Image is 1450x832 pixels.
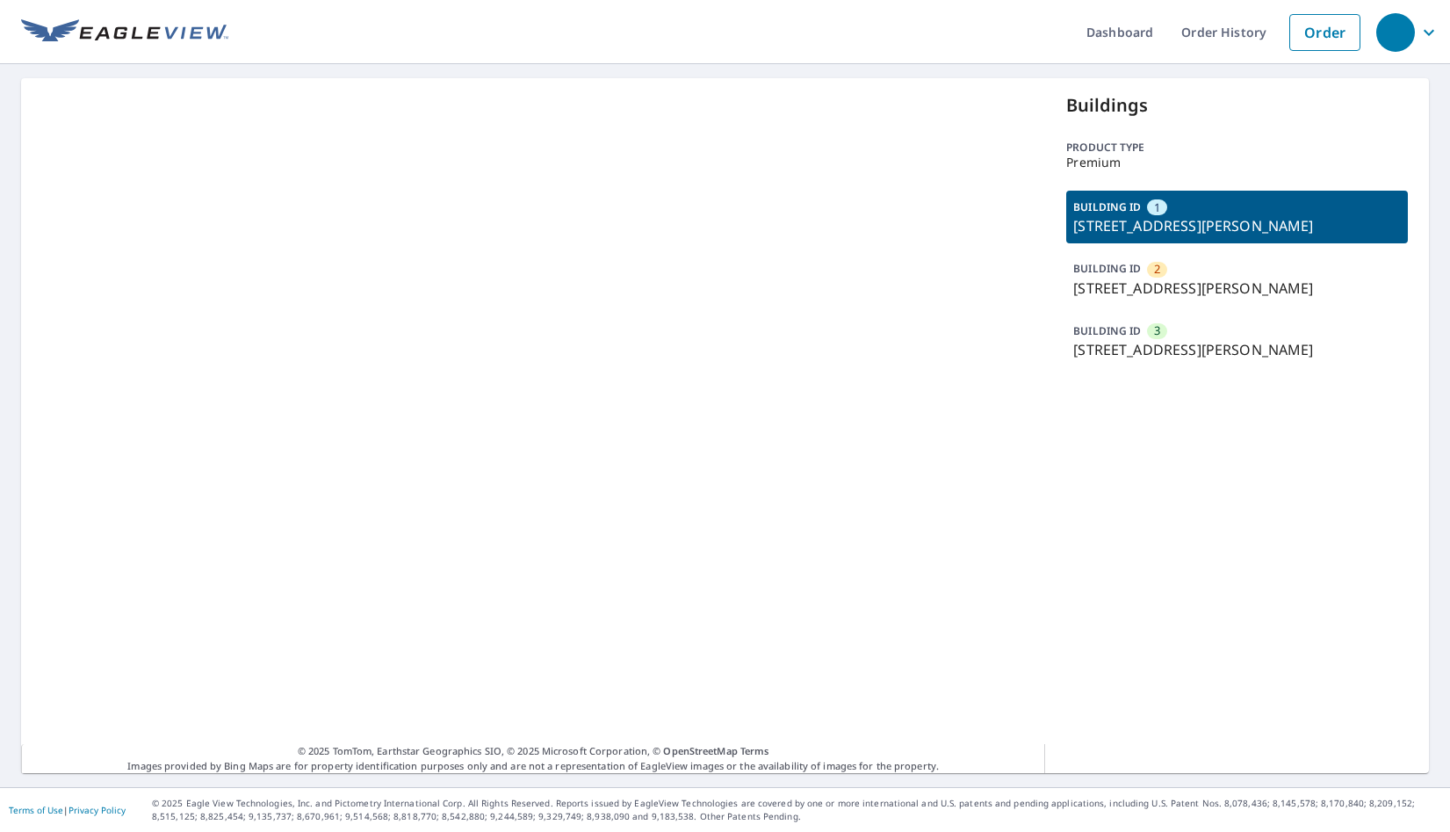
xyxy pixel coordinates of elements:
span: 3 [1154,322,1160,339]
a: Order [1289,14,1360,51]
p: © 2025 Eagle View Technologies, Inc. and Pictometry International Corp. All Rights Reserved. Repo... [152,797,1441,823]
p: | [9,805,126,815]
span: 1 [1154,199,1160,216]
p: BUILDING ID [1073,199,1141,214]
span: 2 [1154,261,1160,278]
p: [STREET_ADDRESS][PERSON_NAME] [1073,278,1401,299]
p: Premium [1066,156,1408,170]
img: EV Logo [21,19,228,46]
p: BUILDING ID [1073,261,1141,276]
p: [STREET_ADDRESS][PERSON_NAME] [1073,215,1401,236]
a: Privacy Policy [69,804,126,816]
p: Product type [1066,140,1408,156]
span: © 2025 TomTom, Earthstar Geographics SIO, © 2025 Microsoft Corporation, © [298,744,769,759]
p: Images provided by Bing Maps are for property identification purposes only and are not a represen... [21,744,1045,773]
a: OpenStreetMap [663,744,737,757]
p: BUILDING ID [1073,323,1141,338]
p: [STREET_ADDRESS][PERSON_NAME] [1073,339,1401,360]
a: Terms of Use [9,804,63,816]
p: Buildings [1066,92,1408,119]
a: Terms [740,744,769,757]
